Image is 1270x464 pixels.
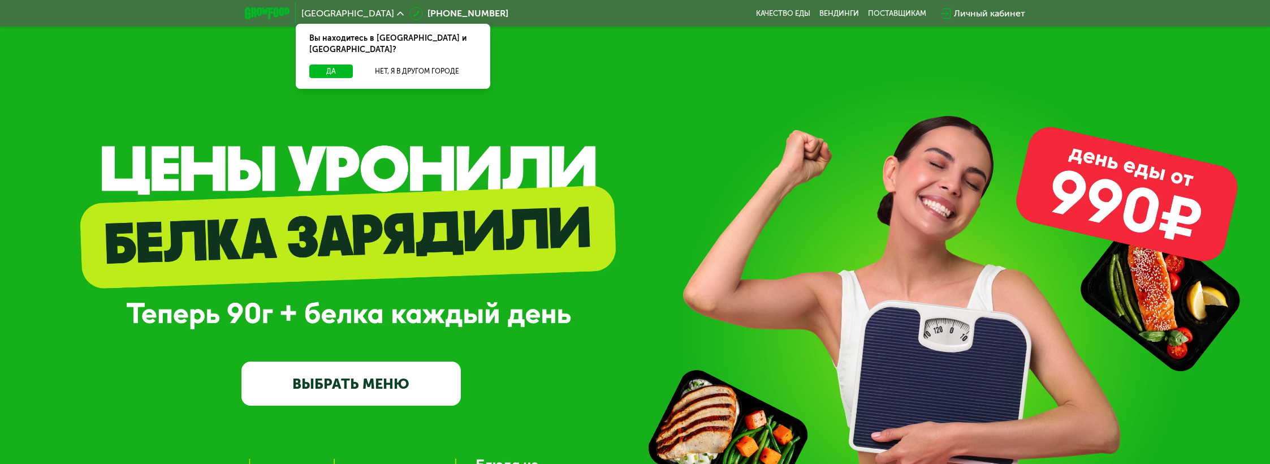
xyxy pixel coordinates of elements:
div: Личный кабинет [954,7,1025,20]
div: поставщикам [868,9,926,18]
a: [PHONE_NUMBER] [409,7,508,20]
a: Качество еды [756,9,810,18]
a: Вендинги [819,9,859,18]
a: ВЫБРАТЬ МЕНЮ [241,362,461,406]
button: Да [309,65,353,78]
span: [GEOGRAPHIC_DATA] [301,9,394,18]
div: Вы находитесь в [GEOGRAPHIC_DATA] и [GEOGRAPHIC_DATA]? [296,24,490,65]
button: Нет, я в другом городе [357,65,477,78]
